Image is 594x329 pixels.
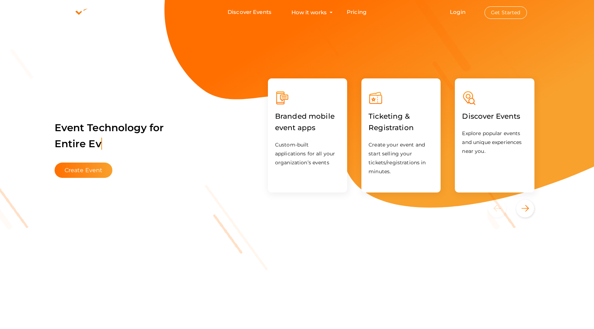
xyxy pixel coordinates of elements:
[462,105,520,127] label: Discover Events
[462,113,520,120] a: Discover Events
[462,129,527,156] p: Explore popular events and unique experiences near you.
[275,105,340,139] label: Branded mobile event apps
[275,125,340,132] a: Branded mobile event apps
[275,140,340,167] p: Custom-built applications for all your organization’s events
[289,6,329,19] button: How it works
[369,125,433,132] a: Ticketing & Registration
[369,105,433,139] label: Ticketing & Registration
[369,140,433,176] p: Create your event and start selling your tickets/registrations in minutes.
[450,9,466,15] a: Login
[484,6,527,19] button: Get Started
[488,200,515,217] button: Previous
[347,6,366,19] a: Pricing
[516,200,534,217] button: Next
[55,138,102,150] span: Entire Ev
[55,111,164,161] label: Event Technology for
[228,6,271,19] a: Discover Events
[55,163,113,178] button: Create Event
